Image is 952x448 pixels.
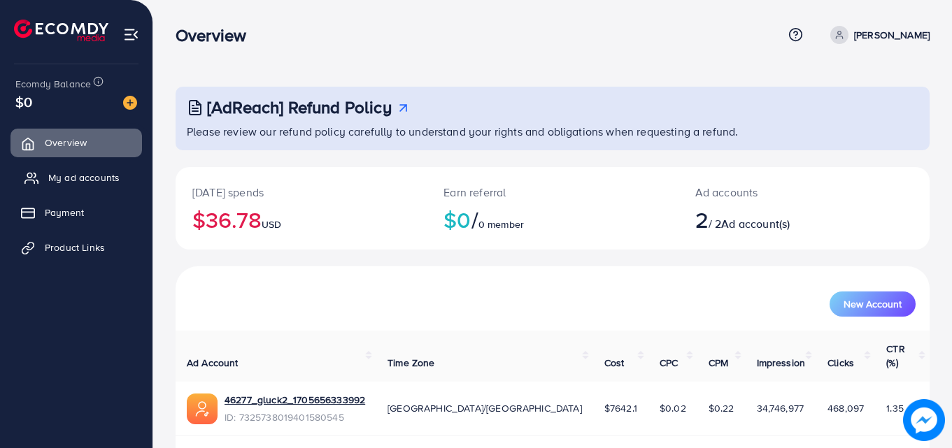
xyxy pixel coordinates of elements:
span: CTR (%) [886,342,904,370]
span: Product Links [45,240,105,254]
span: Impression [757,356,806,370]
a: My ad accounts [10,164,142,192]
a: 46277_gluck2_1705656333992 [225,393,365,407]
p: [PERSON_NAME] [854,27,930,43]
button: New Account [830,291,916,317]
span: Payment [45,205,84,219]
p: Please review our refund policy carefully to understand your rights and obligations when requesti... [187,123,921,140]
h3: Overview [176,25,257,45]
img: image [903,399,945,441]
span: Ecomdy Balance [15,77,91,91]
span: 2 [695,203,709,236]
span: 0 member [478,217,524,231]
span: CPC [660,356,678,370]
span: Time Zone [388,356,434,370]
span: [GEOGRAPHIC_DATA]/[GEOGRAPHIC_DATA] [388,401,582,415]
a: [PERSON_NAME] [825,26,930,44]
p: Earn referral [443,184,661,201]
img: ic-ads-acc.e4c84228.svg [187,393,218,424]
span: Ad account(s) [721,216,790,231]
span: ID: 7325738019401580545 [225,410,365,424]
h2: / 2 [695,206,851,233]
span: Overview [45,136,87,150]
h3: [AdReach] Refund Policy [207,97,392,117]
img: image [123,96,137,110]
span: CPM [709,356,728,370]
img: logo [14,20,108,41]
span: USD [262,217,281,231]
span: $0 [15,92,32,112]
span: 1.35 [886,401,904,415]
a: Overview [10,129,142,157]
span: New Account [844,299,902,309]
p: [DATE] spends [192,184,410,201]
span: $0.02 [660,401,686,415]
p: Ad accounts [695,184,851,201]
h2: $0 [443,206,661,233]
span: / [471,203,478,236]
span: Ad Account [187,356,239,370]
span: $7642.1 [604,401,637,415]
h2: $36.78 [192,206,410,233]
span: 34,746,977 [757,401,804,415]
img: menu [123,27,139,43]
span: My ad accounts [48,171,120,185]
span: Clicks [827,356,854,370]
a: Product Links [10,233,142,261]
span: Cost [604,356,625,370]
span: $0.22 [709,401,734,415]
a: Payment [10,198,142,226]
span: 468,097 [827,401,864,415]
